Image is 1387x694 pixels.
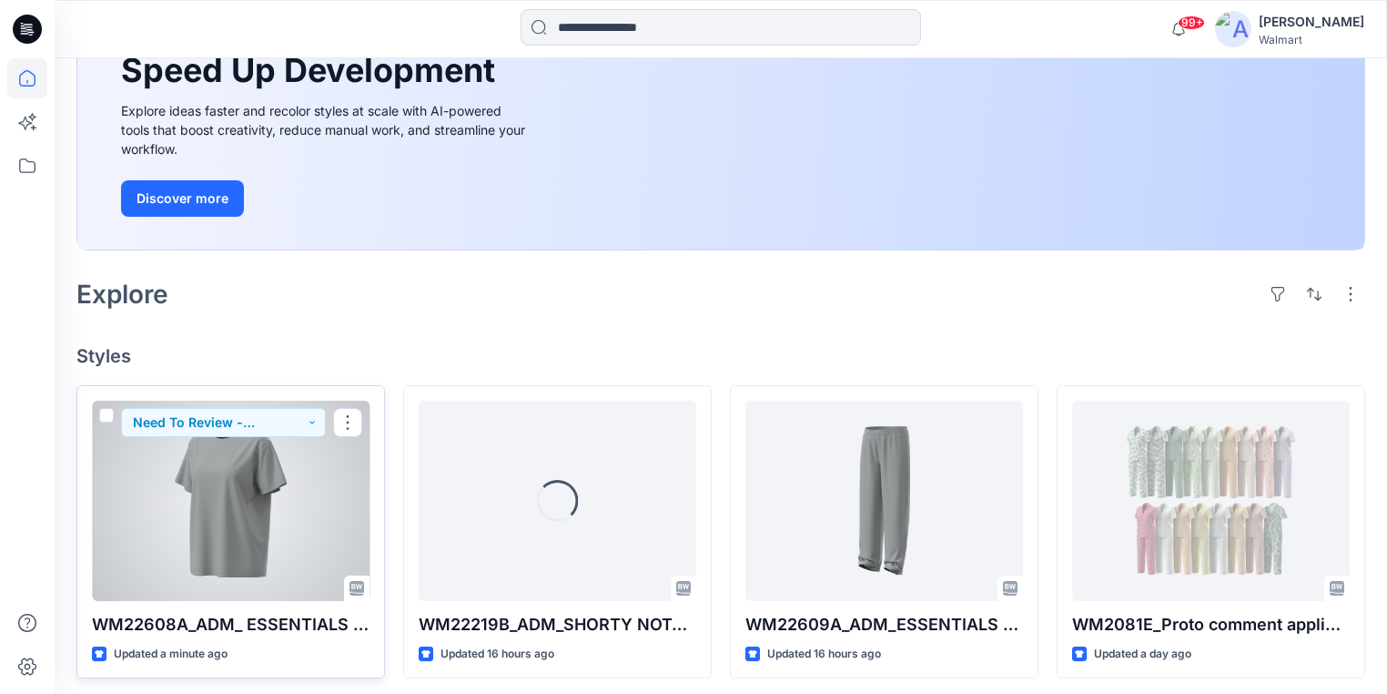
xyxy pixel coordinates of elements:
p: WM22608A_ADM_ ESSENTIALS TEE [92,612,370,638]
div: [PERSON_NAME] [1259,11,1364,33]
a: WM2081E_Proto comment applied pattern_COLORWAY [1072,401,1350,601]
div: Walmart [1259,33,1364,46]
a: Discover more [121,180,531,217]
p: WM2081E_Proto comment applied pattern_COLORWAY [1072,612,1350,638]
p: WM22609A_ADM_ESSENTIALS LONG PANT [745,612,1023,638]
a: WM22608A_ADM_ ESSENTIALS TEE [92,401,370,601]
img: avatar [1215,11,1251,47]
p: Updated 16 hours ago [767,645,881,664]
p: Updated a day ago [1094,645,1191,664]
h4: Styles [76,345,1365,367]
p: Updated a minute ago [114,645,228,664]
a: WM22609A_ADM_ESSENTIALS LONG PANT [745,401,1023,601]
button: Discover more [121,180,244,217]
p: WM22219B_ADM_SHORTY NOTCH SET_COLORWAY [419,612,696,638]
h2: Explore [76,280,168,309]
div: Explore ideas faster and recolor styles at scale with AI-powered tools that boost creativity, red... [121,101,531,158]
span: 99+ [1178,15,1205,30]
p: Updated 16 hours ago [440,645,554,664]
